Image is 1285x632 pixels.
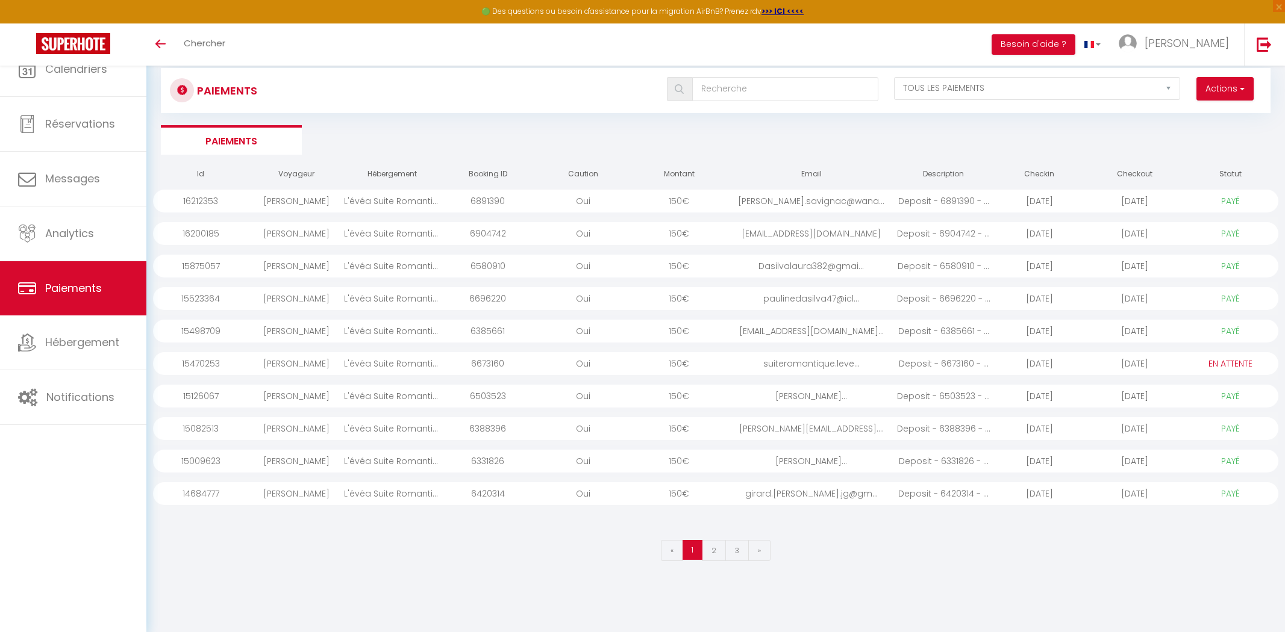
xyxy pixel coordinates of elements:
div: 14684777 [153,482,249,505]
div: [DATE] [992,385,1087,407]
div: 150 [631,255,727,277]
div: [DATE] [992,287,1087,310]
div: 150 [631,320,727,342]
div: L'évéa Suite Romantique Spa & Sauna [344,222,440,245]
span: € [682,455,689,467]
th: Booking ID [440,164,536,185]
th: Caution [536,164,631,185]
span: « [671,545,674,556]
span: € [682,390,689,402]
div: [PERSON_NAME] [249,287,345,310]
div: [PERSON_NAME] [249,417,345,440]
div: Deposit - 6331826 - ... [896,450,992,472]
th: Montant [631,164,727,185]
div: 150 [631,417,727,440]
div: L'évéa Suite Romantique Spa & Sauna [344,190,440,212]
div: [PERSON_NAME]... [727,385,896,407]
div: 6331826 [440,450,536,472]
div: L'évéa Suite Romantique Spa & Sauna [344,482,440,505]
span: € [682,195,689,207]
div: 15126067 [153,385,249,407]
div: [DATE] [992,352,1087,375]
div: Oui [536,352,631,375]
div: [PERSON_NAME] [249,352,345,375]
span: Paiements [45,280,102,296]
div: Oui [536,482,631,505]
div: [PERSON_NAME][EMAIL_ADDRESS].... [727,417,896,440]
div: L'évéa Suite Romantique Spa & Sauna [344,255,440,277]
div: [DATE] [992,222,1087,245]
div: Deposit - 6503523 - ... [896,385,992,407]
th: Hébergement [344,164,440,185]
a: ... [PERSON_NAME] [1110,23,1244,66]
div: [PERSON_NAME]... [727,450,896,472]
div: [DATE] [1087,287,1183,310]
a: >>> ICI <<<< [761,6,804,16]
div: 15470253 [153,352,249,375]
img: ... [1119,34,1137,52]
div: [PERSON_NAME] [249,255,345,277]
div: [DATE] [1087,482,1183,505]
div: [DATE] [992,417,1087,440]
a: 2 [702,540,726,561]
span: € [682,488,689,500]
div: girard.[PERSON_NAME].jg@gm... [727,482,896,505]
div: Deposit - 6580910 - ... [896,255,992,277]
div: [PERSON_NAME] [249,385,345,407]
span: Messages [45,171,100,186]
div: [DATE] [1087,320,1183,342]
div: L'évéa Suite Romantique Spa & Sauna [344,417,440,440]
div: L'évéa Suite Romantique Spa & Sauna [344,385,440,407]
div: [DATE] [1087,417,1183,440]
div: Oui [536,450,631,472]
div: 6696220 [440,287,536,310]
th: Statut [1183,164,1278,185]
div: L'évéa Suite Romantique Spa & Sauna [344,287,440,310]
div: 150 [631,352,727,375]
div: [PERSON_NAME] [249,482,345,505]
th: Email [727,164,896,185]
div: L'évéa Suite Romantique Spa & Sauna [344,450,440,472]
th: Id [153,164,249,185]
h3: Paiements [197,77,257,104]
span: » [758,545,761,556]
div: Deposit - 6673160 - ... [896,352,992,375]
span: € [682,325,689,337]
div: 150 [631,450,727,472]
div: [DATE] [992,450,1087,472]
div: Oui [536,417,631,440]
div: 150 [631,287,727,310]
span: Hébergement [45,335,119,350]
nav: Page navigation example [661,534,771,566]
div: 150 [631,482,727,505]
div: 6385661 [440,320,536,342]
div: [DATE] [992,255,1087,277]
div: 15082513 [153,417,249,440]
div: [PERSON_NAME] [249,222,345,245]
span: Analytics [45,226,94,241]
div: [DATE] [1087,352,1183,375]
div: 6420314 [440,482,536,505]
div: [PERSON_NAME].savignac@wana... [727,190,896,212]
div: Oui [536,385,631,407]
img: logout [1257,37,1272,52]
div: [DATE] [1087,222,1183,245]
div: 6580910 [440,255,536,277]
div: L'évéa Suite Romantique Spa & Sauna [344,352,440,375]
div: Oui [536,255,631,277]
div: 150 [631,190,727,212]
div: 6891390 [440,190,536,212]
span: [PERSON_NAME] [1145,36,1229,51]
div: Deposit - 6388396 - ... [896,417,992,440]
div: Deposit - 6891390 - ... [896,190,992,212]
th: Checkin [992,164,1087,185]
div: suiteromantique.leve... [727,352,896,375]
div: [DATE] [1087,450,1183,472]
div: 6388396 [440,417,536,440]
a: Previous [661,540,683,561]
input: Recherche [692,77,878,101]
div: Deposit - 6385661 - ... [896,320,992,342]
div: Oui [536,320,631,342]
div: Deposit - 6904742 - ... [896,222,992,245]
